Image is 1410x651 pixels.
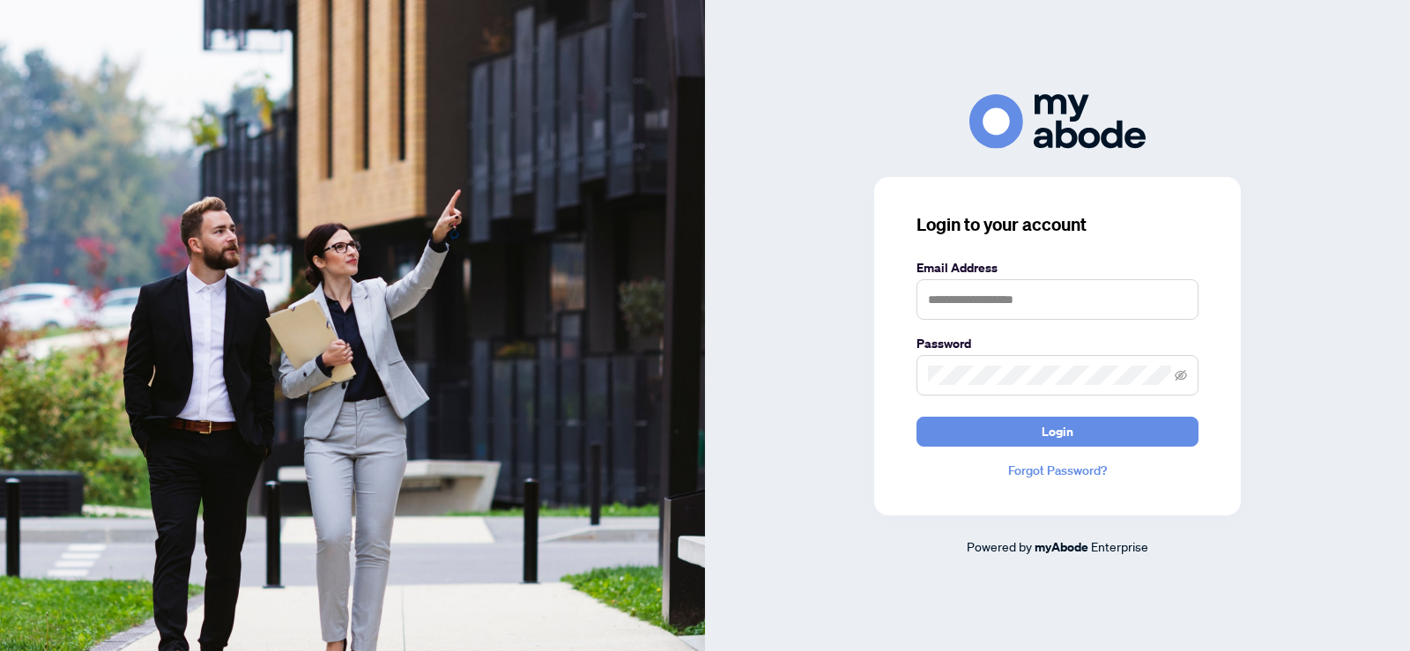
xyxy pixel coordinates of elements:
[1042,418,1073,446] span: Login
[1175,369,1187,381] span: eye-invisible
[916,461,1198,480] a: Forgot Password?
[916,417,1198,447] button: Login
[969,94,1146,148] img: ma-logo
[916,334,1198,353] label: Password
[967,538,1032,554] span: Powered by
[916,258,1198,277] label: Email Address
[1035,537,1088,557] a: myAbode
[1091,538,1148,554] span: Enterprise
[916,212,1198,237] h3: Login to your account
